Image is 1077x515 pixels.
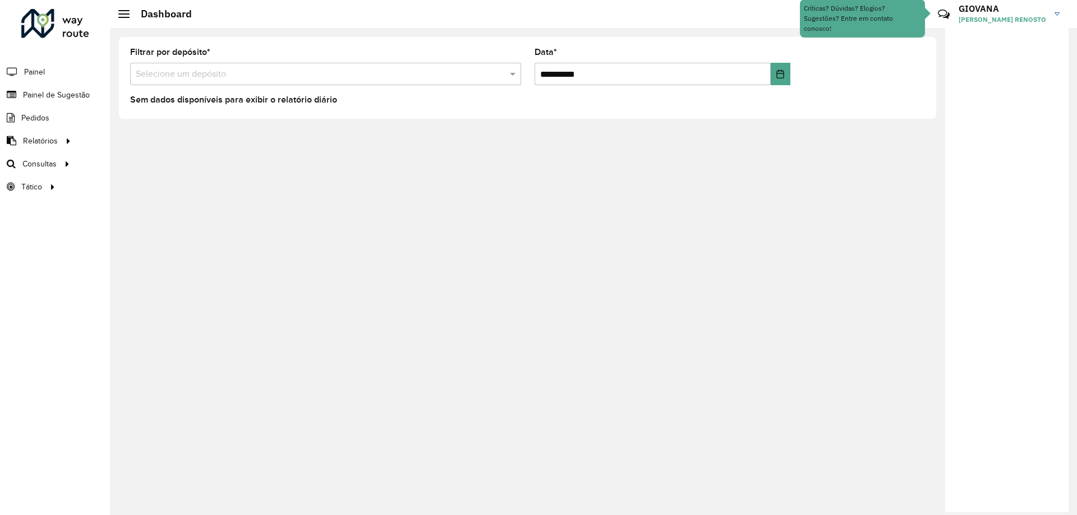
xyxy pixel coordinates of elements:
[22,158,57,170] span: Consultas
[21,112,49,124] span: Pedidos
[130,45,210,59] label: Filtrar por depósito
[23,89,90,101] span: Painel de Sugestão
[130,93,337,106] label: Sem dados disponíveis para exibir o relatório diário
[24,66,45,78] span: Painel
[23,135,58,147] span: Relatórios
[932,2,956,26] a: Contato Rápido
[130,8,192,20] h2: Dashboard
[535,45,557,59] label: Data
[959,3,1046,14] h3: GIOVANA
[21,181,42,193] span: Tático
[771,63,790,85] button: Choose Date
[959,15,1046,25] span: [PERSON_NAME] RENOSTO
